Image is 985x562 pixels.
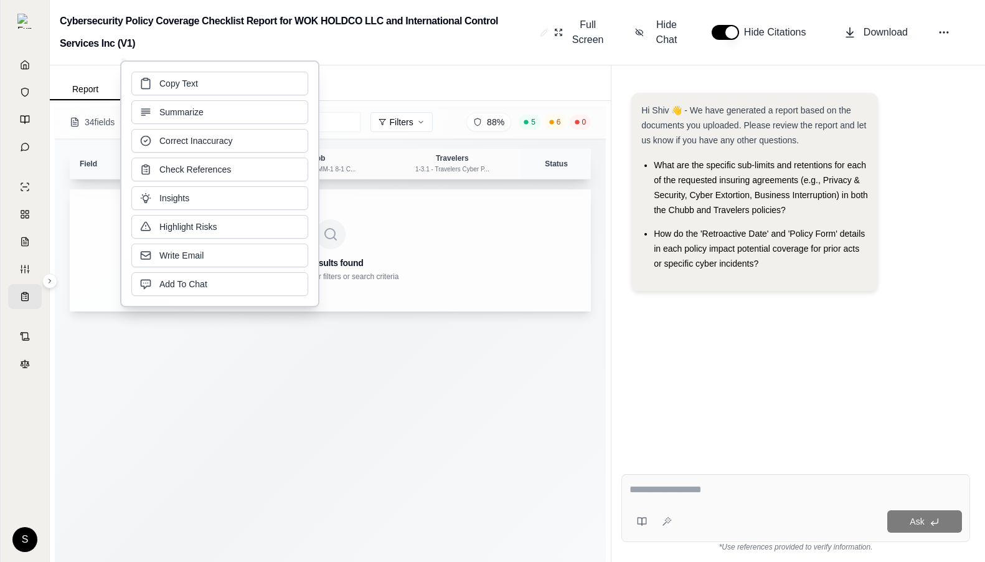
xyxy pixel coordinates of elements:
[159,77,198,90] span: Copy Text
[522,149,591,179] th: Status
[131,72,308,95] button: Copy Text
[8,107,42,132] a: Prompt Library
[887,510,962,533] button: Ask
[654,229,865,269] span: How do the 'Retroactive Date' and 'Policy Form' details in each policy impact potential coverage ...
[8,135,42,160] a: Chat
[8,324,42,349] a: Contract Analysis
[17,14,32,29] img: Expand sidebar
[557,117,561,127] span: 6
[8,52,42,77] a: Home
[159,249,204,262] span: Write Email
[70,149,244,179] th: Field
[159,106,204,118] span: Summarize
[654,160,868,215] span: What are the specific sub-limits and retentions for each of the requested insuring agreements (e....
[159,163,231,176] span: Check References
[582,117,587,127] span: 0
[159,192,189,204] span: Insights
[641,105,866,145] span: Hi Shiv 👋 - We have generated a report based on the documents you uploaded. Please review the rep...
[159,221,217,233] span: Highlight Risks
[131,100,308,124] button: Summarize
[487,116,504,128] span: 88 %
[85,257,576,269] h3: No results found
[12,527,37,552] div: S
[131,244,308,267] button: Write Email
[8,80,42,105] a: Documents Vault
[8,284,42,309] a: Coverage Table
[744,25,814,40] span: Hide Citations
[85,272,576,282] p: Try adjusting your filters or search criteria
[630,12,686,52] button: Hide Chat
[131,129,308,153] button: Correct Inaccuracy
[8,351,42,376] a: Legal Search Engine
[651,17,682,47] span: Hide Chat
[621,542,970,552] div: *Use references provided to verify information.
[549,12,611,52] button: Full Screen
[393,153,512,163] div: Travelers
[131,186,308,210] button: Insights
[370,112,433,132] button: Filters
[159,135,232,147] span: Correct Inaccuracy
[50,79,121,100] button: Report
[8,229,42,254] a: Claim Coverage
[839,20,913,45] button: Download
[131,215,308,239] button: Highlight Risks
[131,158,308,181] button: Check References
[910,517,924,526] span: Ask
[8,202,42,227] a: Policy Comparisons
[393,164,512,174] div: 1-3.1 - Travelers Cyber P...
[85,116,115,128] span: 34 fields
[531,117,535,127] span: 5
[570,17,606,47] span: Full Screen
[60,10,535,55] h2: Cybersecurity Policy Coverage Checklist Report for WOK HOLDCO LLC and International Control Servi...
[8,257,42,282] a: Custom Report
[42,274,57,288] button: Expand sidebar
[864,25,908,40] span: Download
[159,278,207,290] span: Add To Chat
[8,174,42,199] a: Single Policy
[12,9,37,34] button: Expand sidebar
[131,272,308,296] button: Add To Chat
